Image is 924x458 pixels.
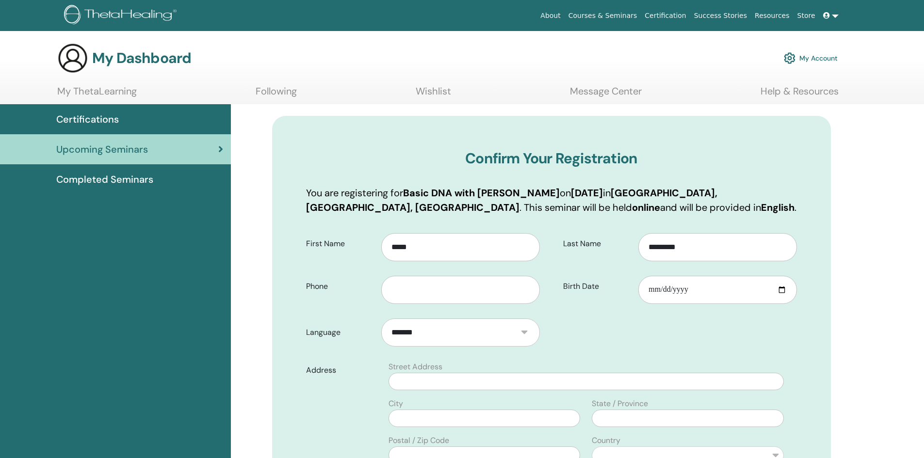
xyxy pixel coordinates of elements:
[306,150,797,167] h3: Confirm Your Registration
[389,361,442,373] label: Street Address
[556,235,639,253] label: Last Name
[784,47,838,69] a: My Account
[299,235,382,253] label: First Name
[299,277,382,296] label: Phone
[57,85,137,104] a: My ThetaLearning
[761,85,839,104] a: Help & Resources
[536,7,564,25] a: About
[389,398,403,410] label: City
[389,435,449,446] label: Postal / Zip Code
[306,186,797,215] p: You are registering for on in . This seminar will be held and will be provided in .
[592,435,620,446] label: Country
[56,172,153,187] span: Completed Seminars
[56,112,119,126] span: Certifications
[784,50,795,66] img: cog.svg
[761,201,794,214] b: English
[794,7,819,25] a: Store
[592,398,648,410] label: State / Province
[57,43,88,74] img: generic-user-icon.jpg
[690,7,751,25] a: Success Stories
[571,187,603,199] b: [DATE]
[256,85,297,104] a: Following
[92,49,191,67] h3: My Dashboard
[570,85,642,104] a: Message Center
[641,7,690,25] a: Certification
[56,142,148,157] span: Upcoming Seminars
[299,323,382,342] label: Language
[416,85,451,104] a: Wishlist
[403,187,560,199] b: Basic DNA with [PERSON_NAME]
[556,277,639,296] label: Birth Date
[565,7,641,25] a: Courses & Seminars
[64,5,180,27] img: logo.png
[751,7,794,25] a: Resources
[632,201,660,214] b: online
[299,361,383,379] label: Address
